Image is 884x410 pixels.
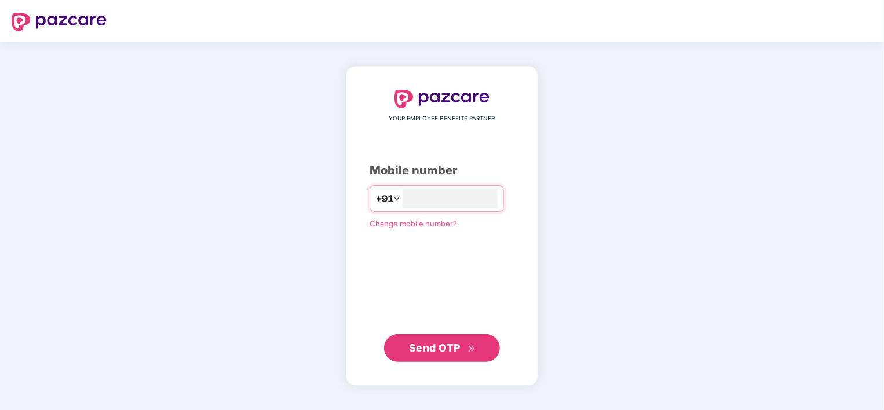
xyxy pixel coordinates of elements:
[389,114,495,123] span: YOUR EMPLOYEE BENEFITS PARTNER
[370,162,514,180] div: Mobile number
[384,334,500,362] button: Send OTPdouble-right
[376,192,393,206] span: +91
[394,90,490,108] img: logo
[12,13,107,31] img: logo
[468,345,476,353] span: double-right
[393,195,400,202] span: down
[370,219,457,228] a: Change mobile number?
[409,342,461,354] span: Send OTP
